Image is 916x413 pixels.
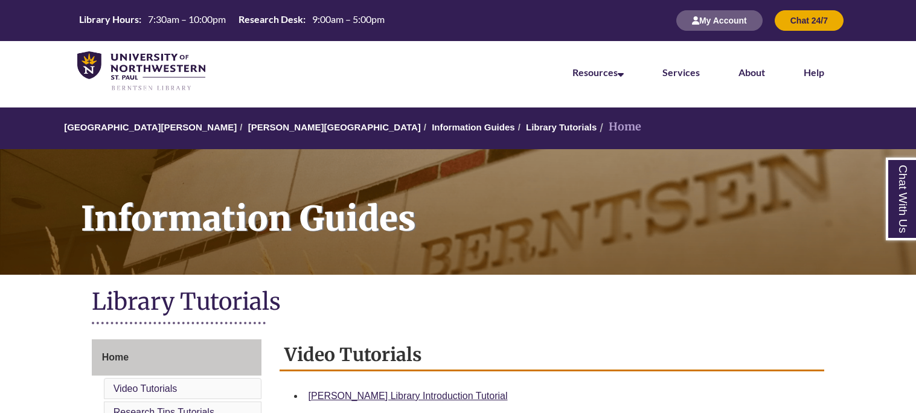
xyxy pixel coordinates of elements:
a: Home [92,339,261,376]
a: Services [662,66,700,78]
img: UNWSP Library Logo [77,51,205,92]
a: Help [804,66,824,78]
a: Information Guides [432,122,515,132]
a: Library Tutorials [526,122,597,132]
button: Chat 24/7 [775,10,844,31]
span: 7:30am – 10:00pm [148,13,226,25]
a: [PERSON_NAME][GEOGRAPHIC_DATA] [248,122,421,132]
th: Library Hours: [74,13,143,26]
table: Hours Today [74,13,389,28]
a: [GEOGRAPHIC_DATA][PERSON_NAME] [64,122,237,132]
th: Research Desk: [234,13,307,26]
a: Resources [572,66,624,78]
h2: Video Tutorials [280,339,825,371]
a: My Account [676,15,763,25]
a: About [738,66,765,78]
li: Home [597,118,641,136]
a: Chat 24/7 [775,15,844,25]
span: 9:00am – 5:00pm [312,13,385,25]
button: My Account [676,10,763,31]
a: Hours Today [74,13,389,29]
a: [PERSON_NAME] Library Introduction Tutorial [309,391,508,401]
a: Video Tutorials [114,383,178,394]
span: Home [102,352,129,362]
h1: Library Tutorials [92,287,825,319]
h1: Information Guides [68,149,916,259]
